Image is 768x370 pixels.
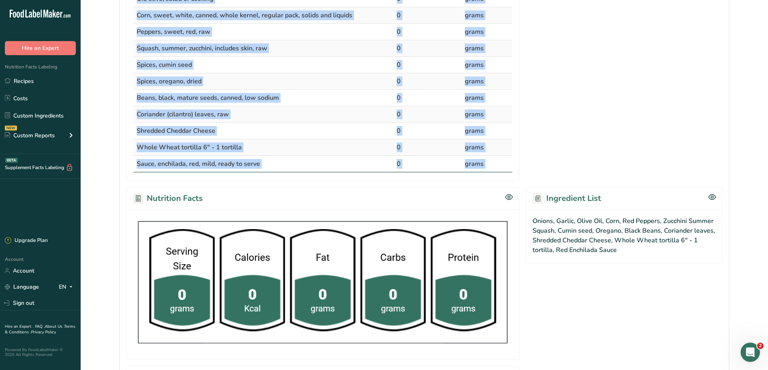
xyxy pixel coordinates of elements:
span: Spices, oregano, dried [137,77,202,86]
span: Beans, black, mature seeds, canned, low sodium [137,93,279,102]
div: alpha gal? [119,53,148,61]
div: Custom Reports [5,131,55,140]
button: Send a message… [138,260,151,273]
div: ok, thank you [110,124,148,132]
span: Peppers, sweet, red, raw [137,27,210,36]
td: grams [436,139,512,156]
div: Red food coloring is not an allergen to be flagged in the allergen statement list. However, you c... [6,72,132,113]
span: Sauce, enchilada, red, mild, ready to serve [137,159,260,168]
td: grams [436,90,512,106]
h2: Nutrition Facts [133,192,203,205]
span: Terrible [19,199,31,210]
button: Emoji picker [12,264,19,270]
td: 0 [361,106,437,123]
button: Home [126,3,142,19]
td: 0 [361,24,437,40]
span: Corn, sweet, white, canned, whole kernel, regular pack, solids and liquids [137,11,352,20]
span: Coriander (cilantro) leaves, raw [137,110,229,119]
iframe: Intercom live chat [741,343,760,362]
button: Start recording [51,264,58,270]
div: Jhael says… [6,119,155,143]
span: Great [76,199,87,210]
span: OK [57,199,69,210]
td: 0 [361,57,437,73]
button: Hire an Expert [5,41,76,55]
a: Terms & Conditions . [5,324,75,335]
div: EN [59,282,76,292]
img: zQMI7AAAABklEQVQDAII8IGwNwwD7AAAAAElFTkSuQmCC [133,216,512,349]
td: grams [436,106,512,123]
td: 0 [361,7,437,24]
div: Close [142,3,156,18]
div: ok, thank you [103,119,155,137]
td: grams [436,123,512,139]
div: Jhael says… [6,21,155,48]
span: Spices, cumin seed [137,60,192,69]
td: grams [436,73,512,90]
a: Privacy Policy [31,329,56,335]
div: My pleasure! Don't hesitate to get in touch if you need anything else :) [13,148,126,164]
span: Amazing [94,197,108,212]
div: Reem says… [6,143,155,175]
img: Profile image for LIA [23,4,36,17]
a: About Us . [45,324,64,329]
td: 0 [361,40,437,57]
h2: Ingredient List [533,192,601,205]
span: 2 [757,343,764,349]
td: 0 [361,123,437,139]
span: Whole Wheat tortilla 6" - 1 tortilla [137,143,242,152]
td: grams [436,156,512,172]
div: NEW [5,126,17,130]
a: Language [5,280,39,294]
a: Hire an Expert . [5,324,33,329]
td: 0 [361,73,437,90]
div: My pleasure! Don't hesitate to get in touch if you need anything else :) [6,143,132,169]
div: Jhael says… [6,48,155,72]
textarea: Tell us more… [13,225,97,242]
td: grams [436,40,512,57]
td: 0 [361,156,437,172]
div: can we add to that list? for instance red food coloring? [29,21,155,47]
h1: LIA [39,8,49,14]
div: Submit [97,225,113,241]
button: Gif picker [25,264,32,270]
span: Shredded Cheddar Cheese [137,126,215,135]
button: go back [5,3,21,19]
div: Powered By FoodLabelMaker © 2025 All Rights Reserved [5,347,76,357]
div: Upgrade Plan [5,237,48,245]
div: can we add to that list? for instance red food coloring? [35,26,148,42]
span: Squash, summer, zucchini, includes skin, raw [137,44,267,53]
div: Onions, Garlic, Olive Oil, Corn, Red Peppers, Zucchini Summer Squash, Cumin seed, Oregano, Black ... [526,209,722,263]
div: LIA says… [6,175,155,254]
div: BETA [5,158,18,163]
td: 0 [361,139,437,156]
textarea: Message… [7,247,154,260]
td: 0 [361,90,437,106]
a: FAQ . [35,324,45,329]
div: Red food coloring is not an allergen to be flagged in the allergen statement list. However, you c... [13,76,126,108]
div: Reem says… [6,72,155,119]
td: grams [436,57,512,73]
div: Rate your conversation [15,184,111,193]
button: Upload attachment [38,264,45,270]
td: grams [436,24,512,40]
div: alpha gal? [113,48,155,66]
span: Bad [38,199,50,210]
td: grams [436,7,512,24]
